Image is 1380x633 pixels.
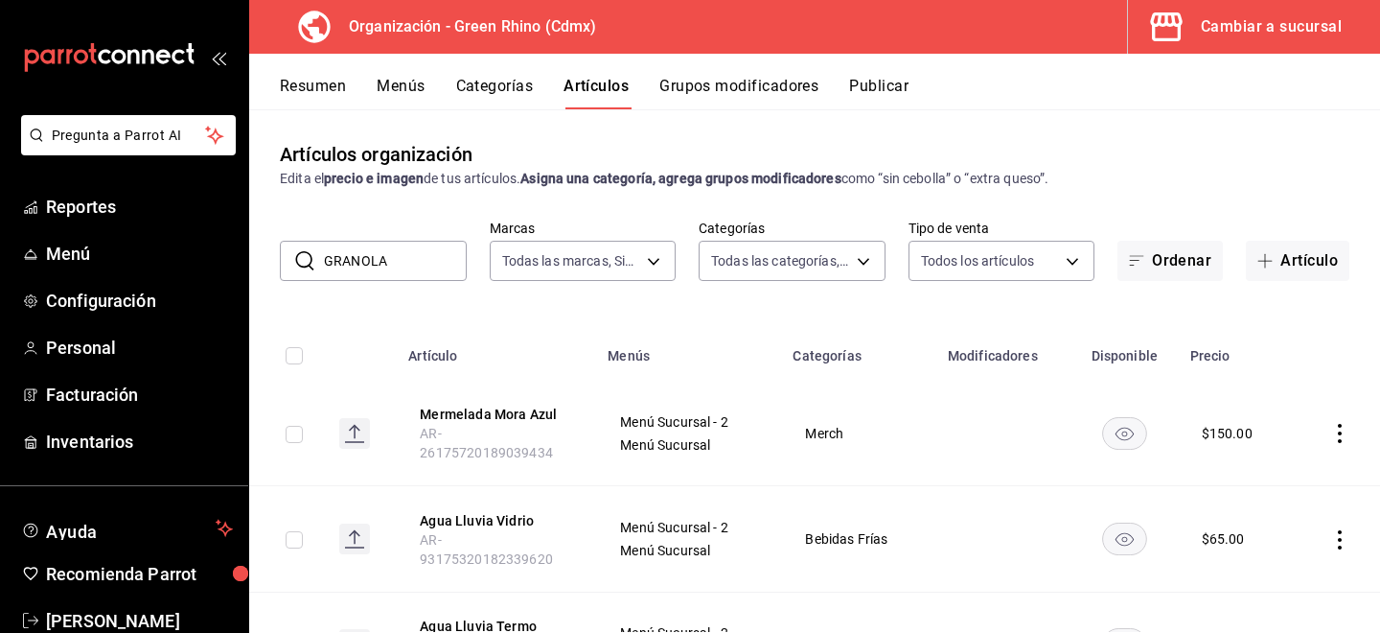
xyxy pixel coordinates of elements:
button: Resumen [280,77,346,109]
span: Reportes [46,194,233,220]
span: Ayuda [46,517,208,540]
button: Artículo [1246,241,1349,281]
th: Precio [1179,319,1294,381]
span: Todas las categorías, Sin categoría [711,251,850,270]
button: Ordenar [1117,241,1223,281]
button: Publicar [849,77,908,109]
button: actions [1330,530,1349,550]
button: Pregunta a Parrot AI [21,115,236,155]
span: Menú Sucursal [620,544,757,557]
span: Menú Sucursal - 2 [620,521,757,534]
strong: Asigna una categoría, agrega grupos modificadores [520,171,840,186]
button: Artículos [563,77,629,109]
div: Artículos organización [280,140,472,169]
span: AR-93175320182339620 [420,532,553,567]
span: Facturación [46,382,233,408]
th: Categorías [781,319,935,381]
span: Configuración [46,288,233,314]
strong: precio e imagen [324,171,424,186]
span: Recomienda Parrot [46,561,233,587]
div: $ 65.00 [1202,529,1245,549]
span: Menú Sucursal [620,438,757,452]
span: Todas las marcas, Sin marca [502,251,641,270]
span: Merch [805,427,911,440]
th: Menús [596,319,781,381]
label: Marcas [490,222,677,235]
button: actions [1330,424,1349,443]
button: availability-product [1102,523,1147,555]
span: Menú Sucursal - 2 [620,415,757,429]
div: navigation tabs [280,77,1380,109]
span: Pregunta a Parrot AI [52,126,206,146]
span: Personal [46,335,233,361]
button: edit-product-location [420,511,573,530]
button: Menús [377,77,425,109]
label: Categorías [699,222,885,235]
div: Cambiar a sucursal [1201,13,1342,40]
button: availability-product [1102,417,1147,450]
input: Buscar artículo [324,242,467,280]
button: open_drawer_menu [211,50,226,65]
span: Bebidas Frías [805,532,911,546]
th: Artículo [397,319,596,381]
span: Inventarios [46,429,233,455]
span: Menú [46,241,233,267]
span: AR-26175720189039434 [420,426,553,460]
label: Tipo de venta [908,222,1095,235]
button: Categorías [456,77,534,109]
div: Edita el de tus artículos. como “sin cebolla” o “extra queso”. [280,169,1349,189]
th: Modificadores [936,319,1070,381]
span: Todos los artículos [921,251,1035,270]
button: Grupos modificadores [659,77,818,109]
a: Pregunta a Parrot AI [13,139,236,159]
button: edit-product-location [420,405,573,424]
h3: Organización - Green Rhino (Cdmx) [333,15,596,38]
th: Disponible [1070,319,1179,381]
div: $ 150.00 [1202,424,1253,443]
